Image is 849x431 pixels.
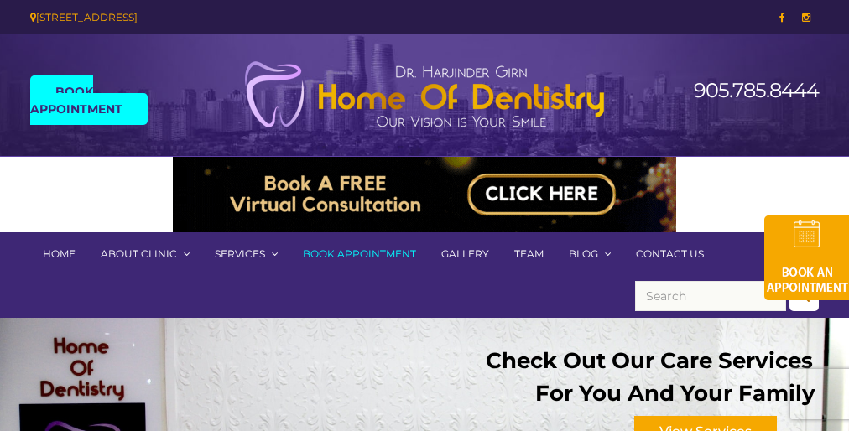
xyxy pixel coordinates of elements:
[502,232,556,276] a: Team
[623,232,716,276] a: Contact Us
[236,60,613,129] img: Home of Dentistry
[30,8,412,26] div: [STREET_ADDRESS]
[486,356,813,366] div: Check Out Our Care Services
[694,78,819,102] a: 905.785.8444
[535,388,815,398] div: For You And Your Family
[290,232,429,276] a: Book Appointment
[764,215,849,300] img: book-an-appointment-hod-gld.png
[173,157,676,232] img: Medspa-Banner-Virtual-Consultation-2-1.gif
[30,75,148,125] a: Book Appointment
[30,232,88,276] a: Home
[429,232,502,276] a: Gallery
[635,281,786,311] input: Search
[556,232,623,276] a: Blog
[202,232,290,276] a: Services
[88,232,202,276] a: About Clinic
